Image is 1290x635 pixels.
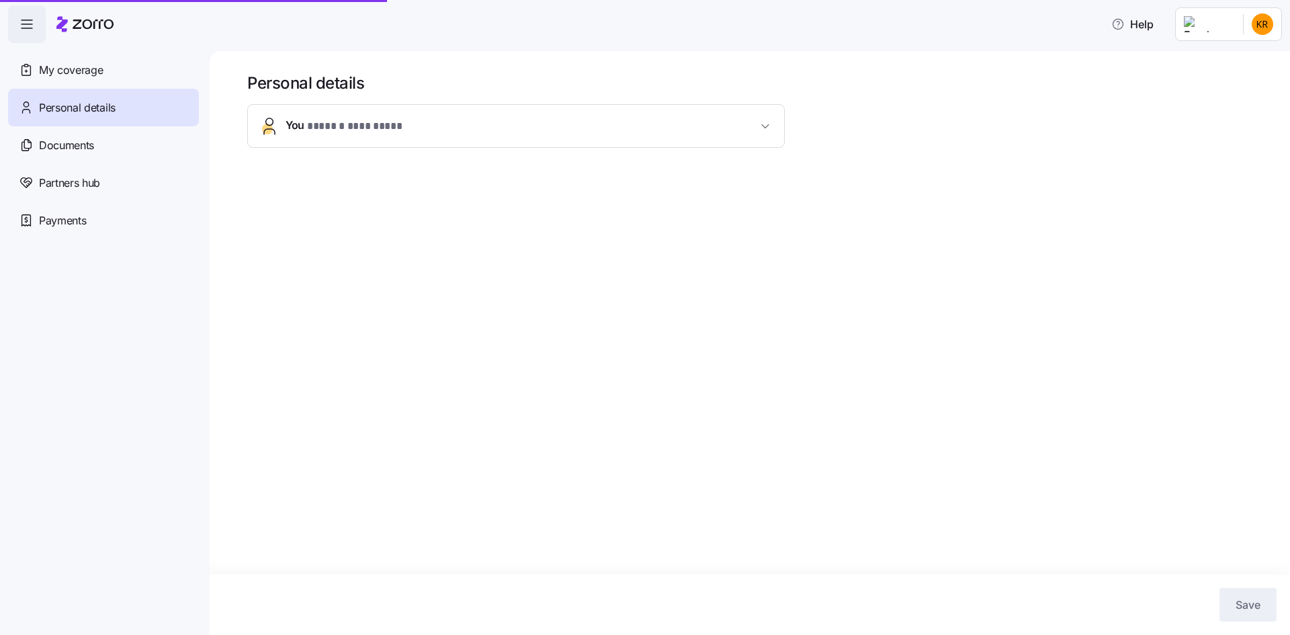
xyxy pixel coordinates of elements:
[39,99,116,116] span: Personal details
[8,202,199,239] a: Payments
[1252,13,1273,35] img: 0aac376d6632386b33433ade03d8957a
[1111,16,1154,32] span: Help
[39,212,86,229] span: Payments
[8,164,199,202] a: Partners hub
[8,51,199,89] a: My coverage
[39,175,100,192] span: Partners hub
[8,89,199,126] a: Personal details
[8,126,199,164] a: Documents
[39,137,94,154] span: Documents
[39,62,103,79] span: My coverage
[1219,588,1277,622] button: Save
[247,73,1271,93] h1: Personal details
[1101,11,1164,38] button: Help
[286,117,413,135] span: You
[1184,16,1232,32] img: Employer logo
[1236,597,1260,613] span: Save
